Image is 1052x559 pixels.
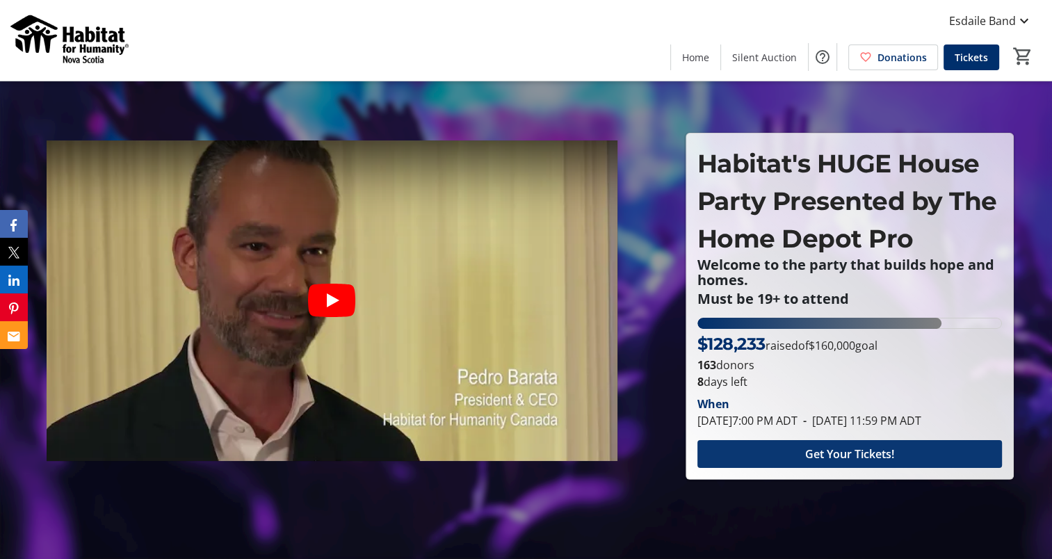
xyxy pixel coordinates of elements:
[805,446,894,462] span: Get Your Tickets!
[697,440,1002,468] button: Get Your Tickets!
[697,255,998,289] strong: Welcome to the party that builds hope and homes.
[809,43,836,71] button: Help
[955,50,988,65] span: Tickets
[8,6,132,75] img: Habitat for Humanity Nova Scotia's Logo
[697,291,1002,307] p: Must be 19+ to attend
[721,44,808,70] a: Silent Auction
[877,50,927,65] span: Donations
[944,44,999,70] a: Tickets
[949,13,1016,29] span: Esdaile Band
[697,332,877,357] p: raised of goal
[697,396,729,412] div: When
[809,338,855,353] span: $160,000
[697,413,798,428] span: [DATE] 7:00 PM ADT
[697,357,1002,373] p: donors
[1010,44,1035,69] button: Cart
[697,373,1002,390] p: days left
[682,50,709,65] span: Home
[732,50,797,65] span: Silent Auction
[697,334,766,354] span: $128,233
[798,413,921,428] span: [DATE] 11:59 PM ADT
[697,357,716,373] b: 163
[308,284,355,317] button: Play video
[671,44,720,70] a: Home
[697,318,1002,329] div: 80.14593125% of fundraising goal reached
[938,10,1044,32] button: Esdaile Band
[697,374,704,389] span: 8
[697,148,997,254] span: Habitat's HUGE House Party Presented by The Home Depot Pro
[798,413,812,428] span: -
[848,44,938,70] a: Donations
